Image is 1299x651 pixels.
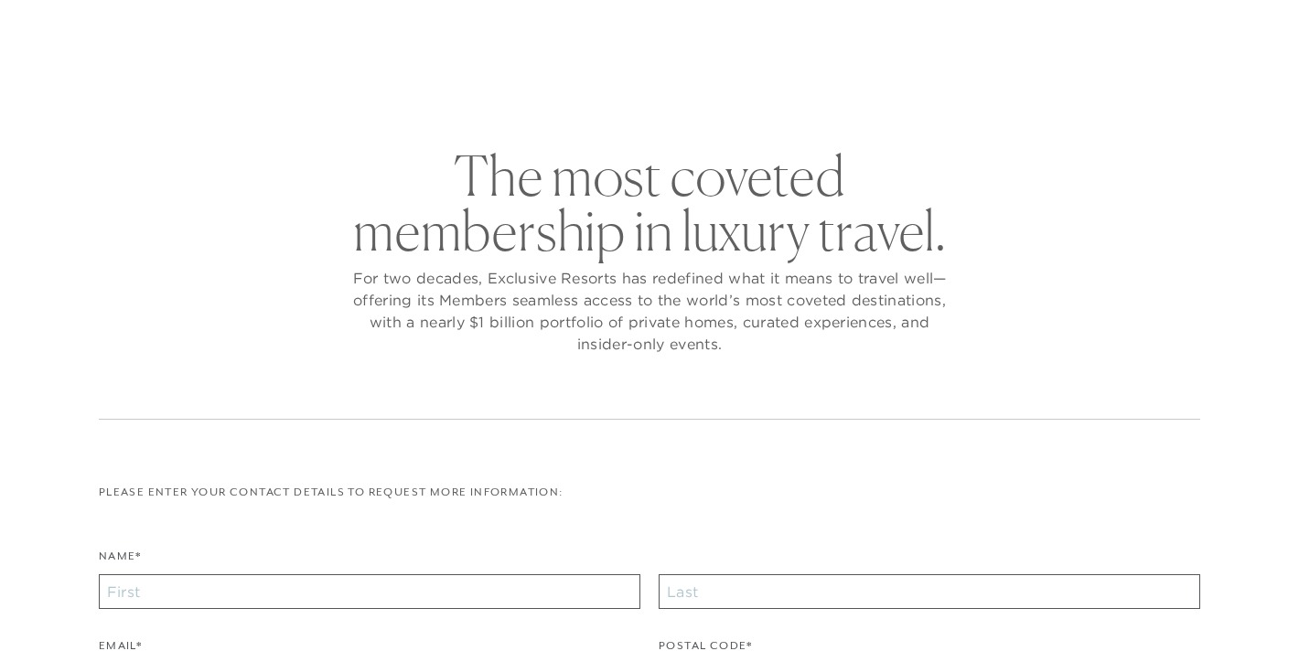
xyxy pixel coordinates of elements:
a: Member Login [1106,20,1197,37]
input: Last [659,574,1200,609]
label: Name* [99,548,142,574]
a: Get Started [55,20,134,37]
input: First [99,574,640,609]
h2: The most coveted membership in luxury travel. [348,148,951,258]
a: Membership [607,59,720,112]
p: Please enter your contact details to request more information: [99,484,1201,501]
a: The Collection [439,59,579,112]
a: Community [747,59,859,112]
p: For two decades, Exclusive Resorts has redefined what it means to travel well—offering its Member... [348,267,951,355]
